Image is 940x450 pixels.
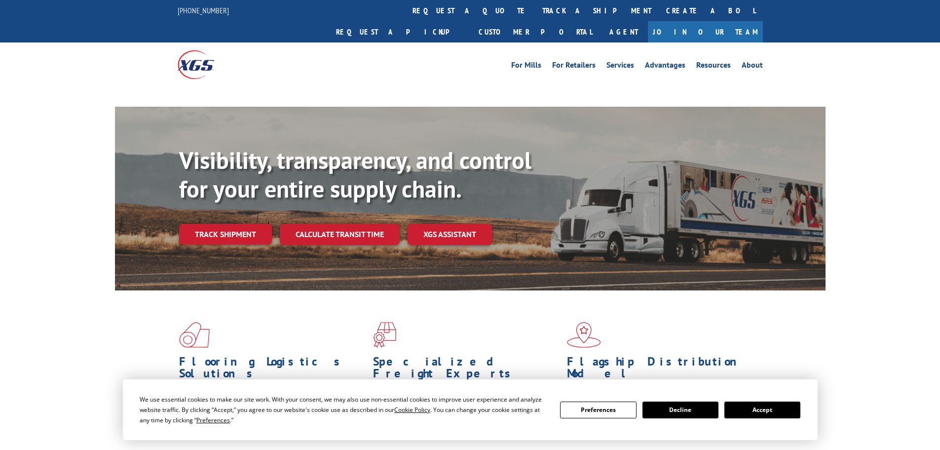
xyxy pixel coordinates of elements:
[567,322,601,348] img: xgs-icon-flagship-distribution-model-red
[724,402,800,418] button: Accept
[648,21,763,42] a: Join Our Team
[179,224,272,245] a: Track shipment
[196,416,230,424] span: Preferences
[471,21,600,42] a: Customer Portal
[140,394,548,425] div: We use essential cookies to make our site work. With your consent, we may also use non-essential ...
[373,356,560,384] h1: Specialized Freight Experts
[178,5,229,15] a: [PHONE_NUMBER]
[179,145,531,204] b: Visibility, transparency, and control for your entire supply chain.
[645,61,685,72] a: Advantages
[280,224,400,245] a: Calculate transit time
[394,406,430,414] span: Cookie Policy
[408,224,492,245] a: XGS ASSISTANT
[329,21,471,42] a: Request a pickup
[567,356,753,384] h1: Flagship Distribution Model
[179,322,210,348] img: xgs-icon-total-supply-chain-intelligence-red
[123,379,818,440] div: Cookie Consent Prompt
[511,61,541,72] a: For Mills
[179,356,366,384] h1: Flooring Logistics Solutions
[742,61,763,72] a: About
[552,61,596,72] a: For Retailers
[560,402,636,418] button: Preferences
[642,402,718,418] button: Decline
[373,322,396,348] img: xgs-icon-focused-on-flooring-red
[606,61,634,72] a: Services
[696,61,731,72] a: Resources
[600,21,648,42] a: Agent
